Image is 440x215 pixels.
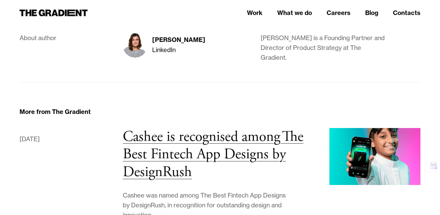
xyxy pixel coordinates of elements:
[393,8,420,17] a: Contacts
[327,8,350,17] a: Careers
[261,33,386,62] div: [PERSON_NAME] is a Founding Partner and Director of Product Strategy at The Gradient.
[152,45,176,55] a: LinkedIn
[123,127,303,181] h3: Cashee is recognised among The Best Fintech App Designs by DesignRush
[365,8,378,17] a: Blog
[20,33,57,43] div: About author
[152,36,205,44] div: [PERSON_NAME]
[20,134,40,144] div: [DATE]
[247,8,262,17] a: Work
[20,108,91,116] h2: More from The Gradient
[277,8,312,17] a: What we do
